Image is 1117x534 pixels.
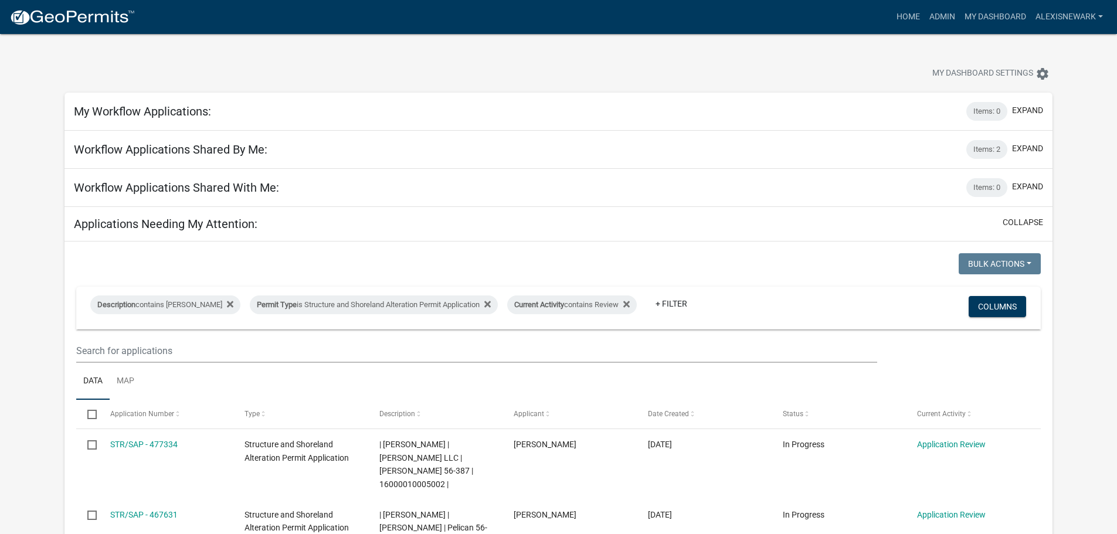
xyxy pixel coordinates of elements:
a: Application Review [917,510,986,519]
span: Auddie Lee Cox [514,510,576,519]
a: Data [76,363,110,400]
span: Structure and Shoreland Alteration Permit Application [245,440,349,462]
a: alexisnewark [1031,6,1108,28]
a: My Dashboard [960,6,1031,28]
h5: Applications Needing My Attention: [74,217,257,231]
span: Current Activity [917,410,966,418]
h5: Workflow Applications Shared With Me: [74,181,279,195]
button: collapse [1003,216,1043,229]
div: Items: 0 [966,178,1007,197]
span: Structure and Shoreland Alteration Permit Application [245,510,349,533]
h5: Workflow Applications Shared By Me: [74,142,267,157]
datatable-header-cell: Application Number [99,400,233,428]
span: 09/11/2025 [648,440,672,449]
h5: My Workflow Applications: [74,104,211,118]
datatable-header-cell: Select [76,400,99,428]
span: 08/21/2025 [648,510,672,519]
span: Status [783,410,803,418]
button: Bulk Actions [959,253,1041,274]
a: + Filter [646,293,697,314]
datatable-header-cell: Date Created [637,400,771,428]
datatable-header-cell: Current Activity [906,400,1040,428]
span: Michael Thielen [514,440,576,449]
button: expand [1012,142,1043,155]
span: Permit Type [257,300,297,309]
button: My Dashboard Settingssettings [923,62,1059,85]
div: Items: 2 [966,140,1007,159]
input: Search for applications [76,339,877,363]
a: STR/SAP - 477334 [110,440,178,449]
span: In Progress [783,440,824,449]
span: In Progress [783,510,824,519]
a: Home [892,6,925,28]
span: Type [245,410,260,418]
span: My Dashboard Settings [932,67,1033,81]
button: Columns [969,296,1026,317]
i: settings [1035,67,1050,81]
div: Items: 0 [966,102,1007,121]
a: Map [110,363,141,400]
span: Date Created [648,410,689,418]
span: Description [97,300,135,309]
div: is Structure and Shoreland Alteration Permit Application [250,295,498,314]
button: expand [1012,181,1043,193]
div: contains [PERSON_NAME] [90,295,240,314]
button: expand [1012,104,1043,117]
div: contains Review [507,295,637,314]
span: Current Activity [514,300,564,309]
datatable-header-cell: Applicant [503,400,637,428]
datatable-header-cell: Status [772,400,906,428]
datatable-header-cell: Description [368,400,502,428]
span: Applicant [514,410,544,418]
a: Admin [925,6,960,28]
datatable-header-cell: Type [233,400,368,428]
a: STR/SAP - 467631 [110,510,178,519]
a: Application Review [917,440,986,449]
span: Application Number [110,410,174,418]
span: | Alexis Newark | CAMP SYBIL LLC | Sybil 56-387 | 16000010005002 | [379,440,473,489]
span: Description [379,410,415,418]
